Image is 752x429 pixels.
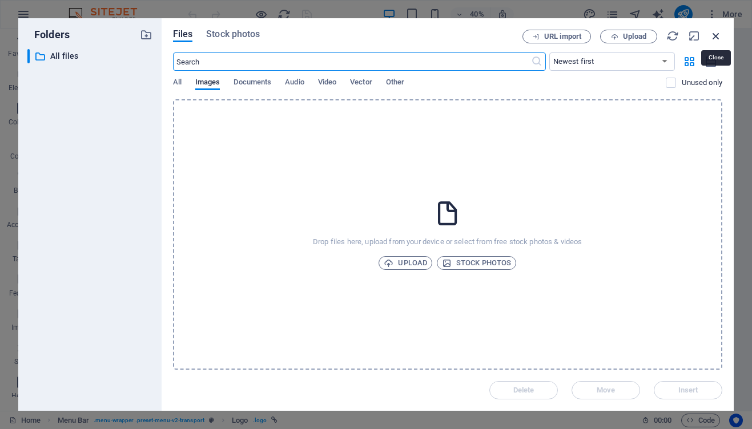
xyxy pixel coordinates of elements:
[195,75,220,91] span: Images
[600,30,657,43] button: Upload
[379,256,432,270] button: Upload
[27,27,70,42] p: Folders
[386,75,404,91] span: Other
[688,30,701,42] i: Minimize
[173,27,193,41] span: Files
[318,75,336,91] span: Video
[384,256,427,270] span: Upload
[437,256,516,270] button: Stock photos
[522,30,591,43] button: URL import
[666,30,679,42] i: Reload
[140,29,152,41] i: Create new folder
[173,75,182,91] span: All
[313,237,582,247] p: Drop files here, upload from your device or select from free stock photos & videos
[544,33,581,40] span: URL import
[206,27,260,41] span: Stock photos
[27,49,30,63] div: ​
[173,52,531,71] input: Search
[350,75,372,91] span: Vector
[285,75,304,91] span: Audio
[234,75,271,91] span: Documents
[442,256,511,270] span: Stock photos
[623,33,646,40] span: Upload
[682,78,722,88] p: Displays only files that are not in use on the website. Files added during this session can still...
[50,50,131,63] p: All files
